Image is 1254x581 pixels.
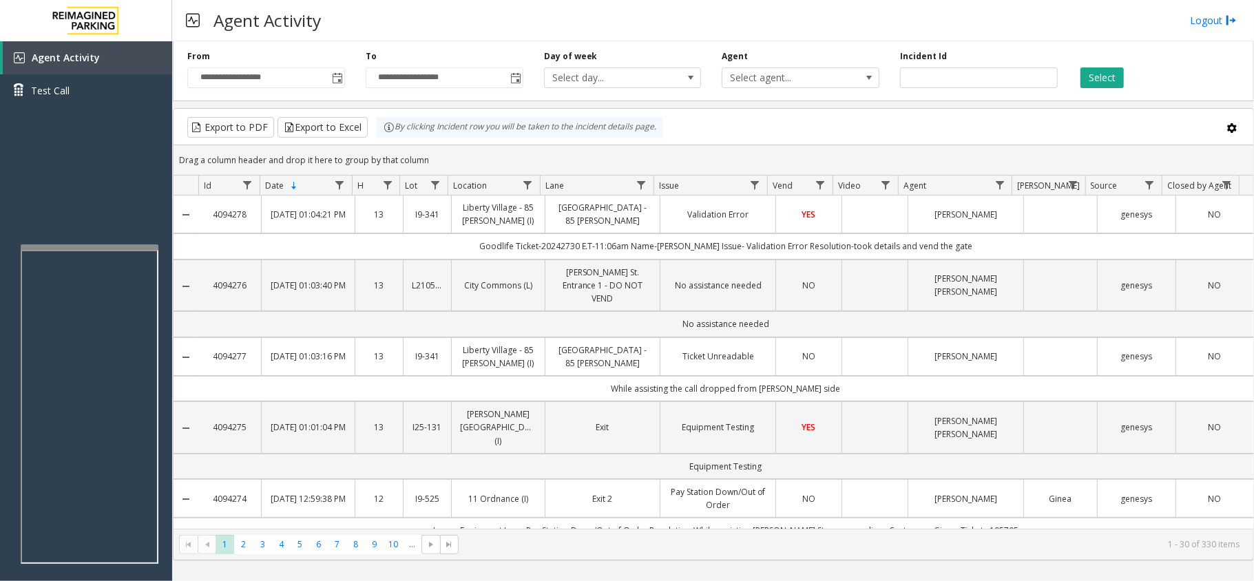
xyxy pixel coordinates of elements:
a: [DATE] 01:03:40 PM [270,279,346,292]
a: NO [1184,279,1245,292]
a: Parker Filter Menu [1063,176,1082,194]
a: NO [1184,350,1245,363]
a: Video Filter Menu [877,176,895,194]
span: Issue [659,180,679,191]
span: Go to the next page [426,539,437,550]
span: NO [1208,350,1221,362]
img: 'icon' [14,52,25,63]
span: Toggle popup [508,68,523,87]
a: Collapse Details [174,494,198,505]
a: Ginea [1032,492,1089,505]
a: Source Filter Menu [1140,176,1159,194]
span: NO [1208,209,1221,220]
span: Page 9 [365,535,384,553]
a: Validation Error [669,208,767,221]
label: From [187,50,210,63]
span: Select day... [545,68,669,87]
td: Equipment Testing [198,454,1253,479]
span: NO [1208,279,1221,291]
span: Agent Activity [32,51,100,64]
span: YES [802,421,816,433]
span: Page 4 [272,535,291,553]
kendo-pager-info: 1 - 30 of 330 items [467,538,1240,550]
span: Select agent... [722,68,847,87]
label: Agent [722,50,748,63]
a: YES [784,208,833,221]
a: 13 [364,279,395,292]
a: YES [784,421,833,434]
a: Issue Filter Menu [746,176,764,194]
a: Logout [1190,13,1237,28]
a: I9-525 [412,492,443,505]
td: Goodlife Ticket-20242730 E.T-11:06am Name-[PERSON_NAME] Issue- Validation Error Resolution-took d... [198,233,1253,259]
span: Go to the last page [440,535,459,554]
span: Page 5 [291,535,309,553]
span: [PERSON_NAME] [1018,180,1080,191]
a: [PERSON_NAME] [917,350,1015,363]
a: genesys [1106,421,1167,434]
span: Page 10 [384,535,403,553]
a: genesys [1106,279,1167,292]
a: Equipment Testing [669,421,767,434]
a: 4094278 [207,208,253,221]
a: Collapse Details [174,352,198,363]
a: Id Filter Menu [238,176,257,194]
a: Liberty Village - 85 [PERSON_NAME] (I) [460,344,536,370]
a: I9-341 [412,350,443,363]
a: [PERSON_NAME][GEOGRAPHIC_DATA] (I) [460,408,536,447]
a: genesys [1106,208,1167,221]
a: No assistance needed [669,279,767,292]
a: 4094275 [207,421,253,434]
span: NO [1208,421,1221,433]
a: Closed by Agent Filter Menu [1218,176,1236,194]
span: Agent [903,180,926,191]
label: To [366,50,377,63]
a: NO [1184,208,1245,221]
a: 4094276 [207,279,253,292]
a: [PERSON_NAME] [PERSON_NAME] [917,414,1015,441]
img: infoIcon.svg [384,122,395,133]
a: Liberty Village - 85 [PERSON_NAME] (I) [460,201,536,227]
label: Incident Id [900,50,947,63]
a: Lot Filter Menu [426,176,444,194]
span: Page 1 [216,535,234,553]
a: Collapse Details [174,209,198,220]
button: Export to PDF [187,117,274,138]
a: 12 [364,492,395,505]
span: Page 6 [309,535,328,553]
span: Page 3 [253,535,272,553]
a: genesys [1106,492,1167,505]
span: Lot [406,180,418,191]
span: Closed by Agent [1167,180,1231,191]
a: Agent Activity [3,41,172,74]
a: 4094274 [207,492,253,505]
span: Test Call [31,83,70,98]
label: Day of week [544,50,598,63]
a: 13 [364,208,395,221]
a: [PERSON_NAME] [917,492,1015,505]
a: [PERSON_NAME] [PERSON_NAME] [917,272,1015,298]
img: logout [1226,13,1237,28]
img: pageIcon [186,3,200,37]
a: [GEOGRAPHIC_DATA] - 85 [PERSON_NAME] [554,344,652,370]
a: [PERSON_NAME] [917,208,1015,221]
a: Date Filter Menu [331,176,349,194]
a: NO [784,279,833,292]
div: Drag a column header and drop it here to group by that column [174,148,1253,172]
a: [DATE] 01:01:04 PM [270,421,346,434]
span: Toggle popup [329,68,344,87]
a: NO [1184,421,1245,434]
a: 4094277 [207,350,253,363]
a: [DATE] 12:59:38 PM [270,492,346,505]
a: [DATE] 01:04:21 PM [270,208,346,221]
div: By clicking Incident row you will be taken to the incident details page. [377,117,663,138]
a: I25-131 [412,421,443,434]
a: Agent Filter Menu [990,176,1009,194]
a: genesys [1106,350,1167,363]
a: 11 Ordnance (I) [460,492,536,505]
a: Exit 2 [554,492,652,505]
span: Location [453,180,487,191]
span: H [357,180,364,191]
td: No assistance needed [198,311,1253,337]
td: Issue - Equipment Issue Pay Station Down/Out of Order Resolution-While assisting [PERSON_NAME] St... [198,518,1253,543]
